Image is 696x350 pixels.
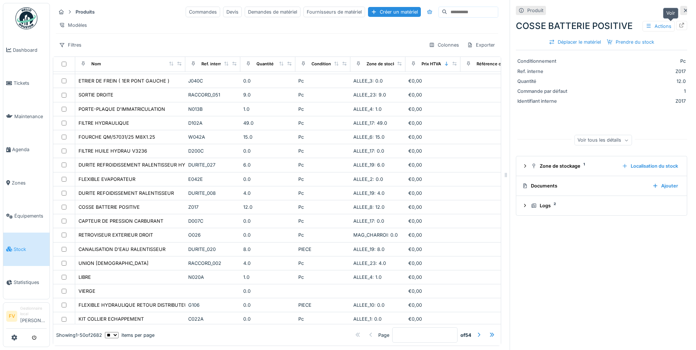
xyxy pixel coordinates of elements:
div: Produit [527,7,543,14]
div: Zone de stockage [531,163,616,169]
span: Dashboard [13,47,47,54]
div: 6.0 [243,161,292,168]
div: Demandes de matériel [245,7,300,17]
span: ALLEE_3: 0.0 [353,78,383,84]
div: FILTRE HUILE HYDRAU V3236 [79,147,147,154]
div: Pc [298,218,347,225]
span: ALLEE_19: 8.0 [353,247,385,252]
div: Pc [298,176,347,183]
span: ALLEE_10: 0.0 [353,302,385,308]
div: 1.0 [243,106,292,113]
div: W042A [188,134,237,141]
div: €0,00 [408,161,458,168]
div: 0.0 [243,176,292,183]
img: Badge_color-CXgf-gQk.svg [15,7,37,29]
div: 0.0 [243,288,292,295]
div: 15.0 [243,134,292,141]
div: Identifiant interne [517,98,572,105]
div: Prendre du stock [604,37,657,47]
div: Pc [298,204,347,211]
div: Modèles [56,20,90,30]
div: 12.0 [243,204,292,211]
div: Quantité [517,78,572,85]
div: G106 [188,302,237,309]
div: Commande par défaut [517,88,572,95]
div: PIECE [298,246,347,253]
div: FLEXIBLE HYDRAULIQUE RETOUR DISTRIBUTEUR LEVE CONTAINER [79,302,233,309]
div: D102A [188,120,237,127]
a: Statistiques [3,266,50,299]
span: ALLEE_23: 9.0 [353,92,386,98]
div: €0,00 [408,147,458,154]
div: 1.0 [243,274,292,281]
div: COSSE BATTERIE POSITIVE [79,204,140,211]
div: PIECE [298,302,347,309]
span: ALLEE_17: 0.0 [353,148,384,154]
div: SORTIE DROITE [79,91,113,98]
div: Ajouter [649,181,681,191]
div: Ref. interne [201,61,225,67]
div: Gestionnaire local [20,306,47,317]
div: Ref. interne [517,68,572,75]
div: Quantité [256,61,274,67]
div: 8.0 [243,246,292,253]
span: Zones [12,179,47,186]
div: DURITE_020 [188,246,237,253]
div: FOURCHE QM/57031/25 M8X1.25 [79,134,155,141]
a: FV Gestionnaire local[PERSON_NAME] [6,306,47,329]
div: 12.0 [575,78,686,85]
div: 0.0 [243,231,292,238]
a: Tickets [3,67,50,100]
div: 0.0 [243,218,292,225]
span: Stock [14,246,47,253]
div: 1 [575,88,686,95]
strong: of 54 [460,331,471,338]
div: Logs [531,202,678,209]
div: CANALISATION D'EAU RALENTISSEUR [79,246,165,253]
a: Maintenance [3,100,50,133]
div: RETROVISEUR EXTERIEUR DROIT [79,231,153,238]
div: 49.0 [243,120,292,127]
li: [PERSON_NAME] [20,306,47,327]
div: Prix HTVA [422,61,441,67]
div: Pc [298,91,347,98]
div: 0.0 [243,147,292,154]
div: Pc [298,134,347,141]
strong: Produits [73,8,98,15]
div: €0,00 [408,260,458,267]
div: C022A [188,316,237,322]
div: Nom [91,61,101,67]
span: Tickets [14,80,47,87]
div: ETRIER DE FREIN ( 1ER PONT GAUCHE ) [79,77,170,84]
div: 9.0 [243,91,292,98]
div: Pc [298,316,347,322]
div: D200C [188,147,237,154]
span: Maintenance [14,113,47,120]
div: FILTRE HYDRAULIQUE [79,120,129,127]
div: €0,00 [408,274,458,281]
div: €0,00 [408,134,458,141]
span: ALLEE_19: 6.0 [353,162,385,168]
div: DURITE REFROIDISSEMENT RALENTISSEUR HYDRAULIQUE [79,161,212,168]
div: Localisation du stock [619,161,681,171]
div: Fournisseurs de matériel [303,7,365,17]
div: Z017 [188,204,237,211]
div: €0,00 [408,204,458,211]
div: 0.0 [243,302,292,309]
a: Stock [3,233,50,266]
div: Pc [298,260,347,267]
div: €0,00 [408,120,458,127]
span: ALLEE_4: 1.0 [353,106,382,112]
div: CAPTEUR DE PRESSION CARBURANT [79,218,163,225]
div: €0,00 [408,288,458,295]
div: LIBRE [79,274,91,281]
div: €0,00 [408,176,458,183]
div: Voir tous les détails [574,135,632,146]
div: Conditionnement [311,61,346,67]
div: Zone de stockage [367,61,402,67]
a: Dashboard [3,33,50,67]
li: FV [6,311,17,322]
div: RACCORD_002 [188,260,237,267]
div: Showing 1 - 50 of 2682 [56,331,102,338]
div: Colonnes [426,40,462,50]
